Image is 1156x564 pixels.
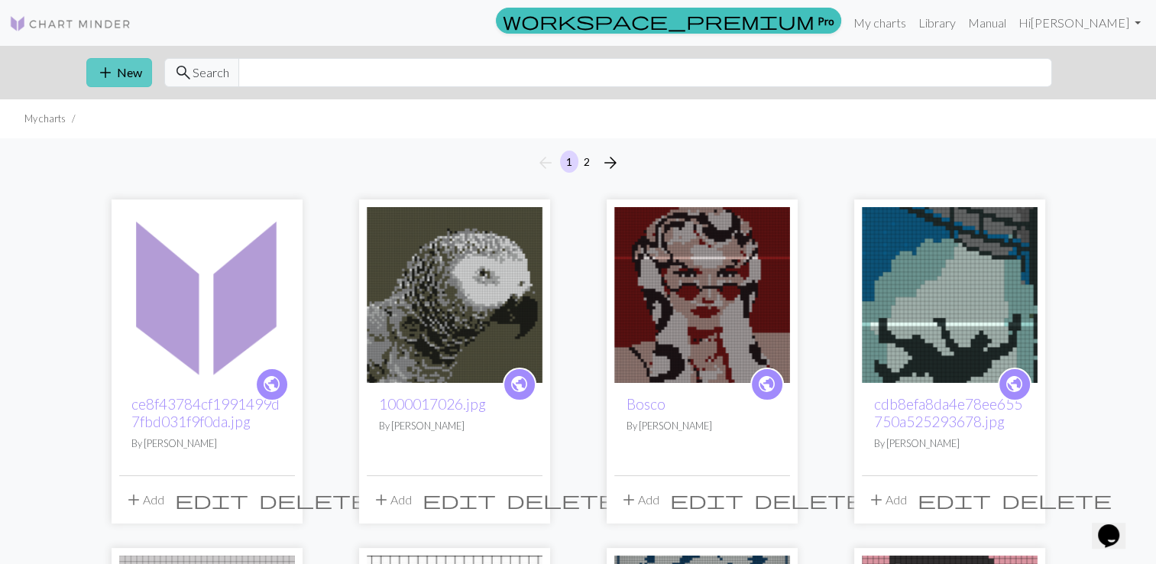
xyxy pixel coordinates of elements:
[874,395,1022,430] a: cdb8efa8da4e78ee655750a525293678.jpg
[254,485,374,514] button: Delete
[757,372,776,396] span: public
[918,489,991,511] span: edit
[379,419,530,433] p: By [PERSON_NAME]
[507,489,617,511] span: delete
[367,286,542,300] a: 1000017026.jpg
[1005,369,1024,400] i: public
[614,485,665,514] button: Add
[96,62,115,83] span: add
[125,489,143,511] span: add
[503,368,536,401] a: public
[174,62,193,83] span: search
[1002,489,1112,511] span: delete
[530,151,626,175] nav: Page navigation
[175,489,248,511] span: edit
[620,489,638,511] span: add
[1005,372,1024,396] span: public
[175,491,248,509] i: Edit
[1012,8,1147,38] a: Hi[PERSON_NAME]
[757,369,776,400] i: public
[996,485,1117,514] button: Delete
[749,485,869,514] button: Delete
[912,485,996,514] button: Edit
[86,58,152,87] button: New
[259,489,369,511] span: delete
[119,286,295,300] a: ce8f43784cf1991499d7fbd031f9f0da.jpg
[601,154,620,172] i: Next
[614,207,790,383] img: 7czdtxvkjyca1.jpg
[670,491,743,509] i: Edit
[9,15,131,33] img: Logo
[874,436,1025,451] p: By [PERSON_NAME]
[847,8,912,38] a: My charts
[262,369,281,400] i: public
[627,395,665,413] a: Bosco
[503,10,814,31] span: workspace_premium
[372,489,390,511] span: add
[578,151,596,173] button: 2
[417,485,501,514] button: Edit
[862,207,1038,383] img: cdb8efa8da4e78ee655750a525293678.jpg
[510,369,529,400] i: public
[193,63,229,82] span: Search
[510,372,529,396] span: public
[119,207,295,383] img: ce8f43784cf1991499d7fbd031f9f0da.jpg
[501,485,622,514] button: Delete
[1092,503,1141,549] iframe: chat widget
[670,489,743,511] span: edit
[131,395,280,430] a: ce8f43784cf1991499d7fbd031f9f0da.jpg
[170,485,254,514] button: Edit
[627,419,778,433] p: By [PERSON_NAME]
[423,489,496,511] span: edit
[862,485,912,514] button: Add
[595,151,626,175] button: Next
[496,8,841,34] a: Pro
[750,368,784,401] a: public
[379,395,486,413] a: 1000017026.jpg
[867,489,886,511] span: add
[255,368,289,401] a: public
[601,152,620,173] span: arrow_forward
[998,368,1031,401] a: public
[423,491,496,509] i: Edit
[665,485,749,514] button: Edit
[131,436,283,451] p: By [PERSON_NAME]
[862,286,1038,300] a: cdb8efa8da4e78ee655750a525293678.jpg
[262,372,281,396] span: public
[367,485,417,514] button: Add
[918,491,991,509] i: Edit
[24,112,66,126] li: My charts
[614,286,790,300] a: 7czdtxvkjyca1.jpg
[119,485,170,514] button: Add
[962,8,1012,38] a: Manual
[367,207,542,383] img: 1000017026.jpg
[754,489,864,511] span: delete
[560,151,578,173] button: 1
[912,8,962,38] a: Library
